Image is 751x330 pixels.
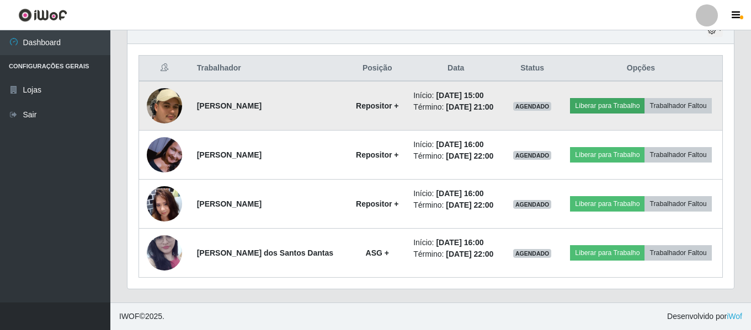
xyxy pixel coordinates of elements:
span: © 2025 . [119,311,164,322]
img: 1754489888368.jpeg [147,137,182,172]
strong: Repositor + [356,150,398,159]
th: Opções [560,56,723,82]
img: CoreUI Logo [18,8,67,22]
button: Trabalhador Faltou [645,245,711,261]
time: [DATE] 22:00 [446,250,493,258]
time: [DATE] 16:00 [436,140,483,149]
button: Trabalhador Faltou [645,147,711,163]
li: Término: [413,101,498,113]
span: AGENDADO [513,200,552,209]
span: AGENDADO [513,151,552,160]
strong: Repositor + [356,101,398,110]
span: Desenvolvido por [667,311,742,322]
li: Término: [413,199,498,211]
th: Status [505,56,560,82]
button: Trabalhador Faltou [645,98,711,113]
li: Início: [413,90,498,101]
img: 1706696390595.jpeg [147,214,182,292]
th: Trabalhador [190,56,348,82]
img: 1757989657538.jpeg [147,60,182,152]
button: Liberar para Trabalho [570,245,645,261]
time: [DATE] 21:00 [446,102,493,111]
span: AGENDADO [513,102,552,111]
a: iWof [727,312,742,321]
span: AGENDADO [513,249,552,258]
strong: [PERSON_NAME] [197,150,262,159]
time: [DATE] 22:00 [446,201,493,209]
strong: [PERSON_NAME] [197,199,262,208]
button: Liberar para Trabalho [570,98,645,113]
li: Término: [413,150,498,162]
time: [DATE] 16:00 [436,189,483,198]
time: [DATE] 16:00 [436,238,483,247]
time: [DATE] 22:00 [446,152,493,160]
th: Data [407,56,505,82]
button: Liberar para Trabalho [570,196,645,212]
strong: [PERSON_NAME] dos Santos Dantas [197,248,333,257]
th: Posição [348,56,407,82]
button: Liberar para Trabalho [570,147,645,163]
strong: Repositor + [356,199,398,208]
strong: [PERSON_NAME] [197,101,262,110]
li: Término: [413,248,498,260]
li: Início: [413,237,498,248]
button: Trabalhador Faltou [645,196,711,212]
strong: ASG + [366,248,389,257]
img: 1755099981522.jpeg [147,164,182,243]
time: [DATE] 15:00 [436,91,483,100]
li: Início: [413,139,498,150]
span: IWOF [119,312,140,321]
li: Início: [413,188,498,199]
